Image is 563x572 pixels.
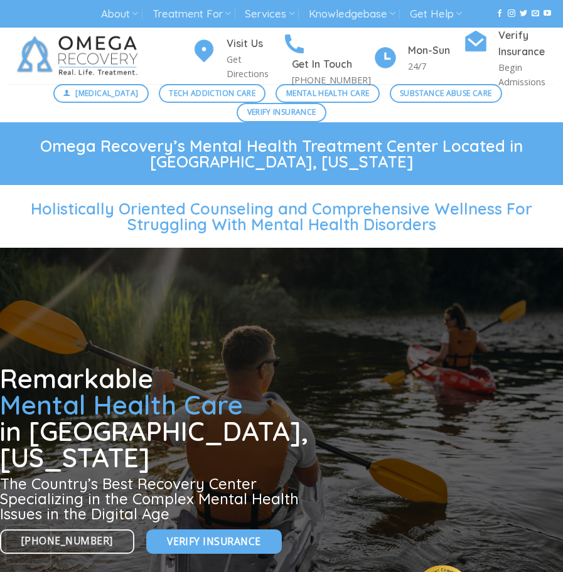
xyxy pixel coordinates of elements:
[496,9,503,18] a: Follow on Facebook
[390,84,502,103] a: Substance Abuse Care
[498,28,554,60] h4: Verify Insurance
[408,43,463,59] h4: Mon-Sun
[146,529,281,554] a: Verify Insurance
[282,29,372,87] a: Get In Touch [PHONE_NUMBER]
[31,198,532,233] span: Holistically Oriented Counseling and Comprehensive Wellness For Struggling With Mental Health Dis...
[53,84,149,103] a: [MEDICAL_DATA]
[463,28,554,89] a: Verify Insurance Begin Admissions
[292,56,372,73] h4: Get In Touch
[153,3,231,26] a: Treatment For
[245,3,294,26] a: Services
[237,103,326,122] a: Verify Insurance
[167,534,260,549] span: Verify Insurance
[101,3,138,26] a: About
[9,28,151,84] img: Omega Recovery
[191,36,282,81] a: Visit Us Get Directions
[309,3,395,26] a: Knowledgebase
[292,73,372,87] p: [PHONE_NUMBER]
[544,9,551,18] a: Follow on YouTube
[532,9,539,18] a: Send us an email
[498,60,554,89] p: Begin Admissions
[408,59,463,73] p: 24/7
[247,106,316,118] span: Verify Insurance
[520,9,527,18] a: Follow on Twitter
[227,36,282,52] h4: Visit Us
[159,84,266,103] a: Tech Addiction Care
[276,84,379,103] a: Mental Health Care
[400,87,491,99] span: Substance Abuse Care
[75,87,138,99] span: [MEDICAL_DATA]
[227,52,282,81] p: Get Directions
[286,87,369,99] span: Mental Health Care
[21,533,113,549] span: [PHONE_NUMBER]
[410,3,462,26] a: Get Help
[508,9,515,18] a: Follow on Instagram
[169,87,255,99] span: Tech Addiction Care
